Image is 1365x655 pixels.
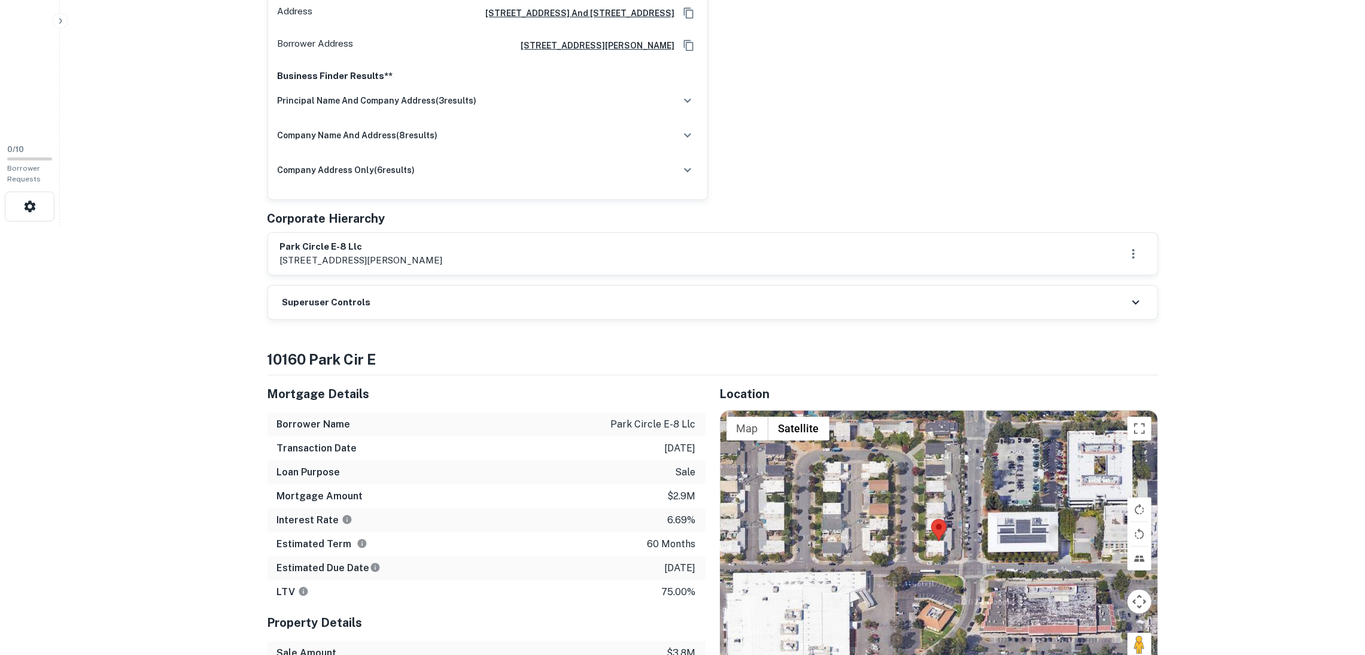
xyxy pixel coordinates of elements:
[647,537,696,551] p: 60 months
[278,94,477,107] h6: principal name and company address ( 3 results)
[476,7,675,20] a: [STREET_ADDRESS] And [STREET_ADDRESS]
[278,69,698,83] p: Business Finder Results**
[278,163,415,177] h6: company address only ( 6 results)
[277,489,363,504] h6: Mortgage Amount
[278,4,313,22] p: Address
[1127,498,1151,521] button: Rotate map clockwise
[277,441,357,456] h6: Transaction Date
[680,4,698,22] button: Copy Address
[277,561,381,575] h6: Estimated Due Date
[277,465,341,480] h6: Loan Purpose
[662,585,696,599] p: 75.00%
[726,417,768,441] button: Show street map
[357,538,367,549] svg: Term is based on a standard schedule for this type of loan.
[267,385,706,403] h5: Mortgage Details
[680,37,698,54] button: Copy Address
[267,348,1158,370] h4: 10160 park cir e
[267,614,706,632] h5: Property Details
[267,210,385,228] h5: Corporate Hierarchy
[1127,590,1151,614] button: Map camera controls
[768,417,829,441] button: Show satellite imagery
[1127,522,1151,546] button: Rotate map counterclockwise
[665,561,696,575] p: [DATE]
[277,537,367,551] h6: Estimated Term
[7,164,41,183] span: Borrower Requests
[512,39,675,52] a: [STREET_ADDRESS][PERSON_NAME]
[668,489,696,504] p: $2.9m
[282,296,371,310] h6: Superuser Controls
[280,253,443,268] p: [STREET_ADDRESS][PERSON_NAME]
[720,385,1158,403] h5: Location
[7,145,24,154] span: 0 / 10
[611,417,696,432] p: park circle e-8 llc
[1127,417,1151,441] button: Toggle fullscreen view
[277,585,309,599] h6: LTV
[342,514,352,525] svg: The interest rates displayed on the website are for informational purposes only and may be report...
[1127,547,1151,571] button: Tilt map
[676,465,696,480] p: sale
[280,240,443,254] h6: park circle e-8 llc
[298,586,309,597] svg: LTVs displayed on the website are for informational purposes only and may be reported incorrectly...
[370,562,381,573] svg: Estimate is based on a standard schedule for this type of loan.
[278,37,354,54] p: Borrower Address
[277,513,352,527] h6: Interest Rate
[665,441,696,456] p: [DATE]
[277,417,351,432] h6: Borrower Name
[668,513,696,527] p: 6.69%
[278,129,438,142] h6: company name and address ( 8 results)
[1305,559,1365,617] iframe: Chat Widget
